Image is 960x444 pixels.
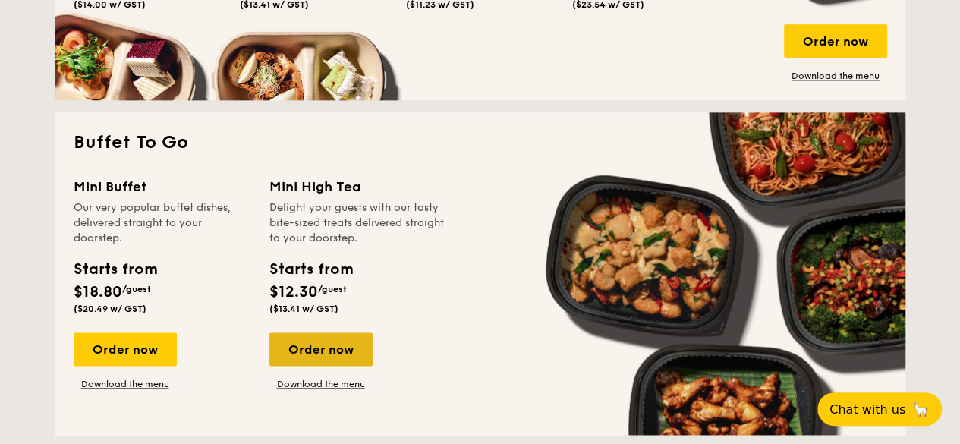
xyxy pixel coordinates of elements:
span: /guest [122,284,151,294]
span: Chat with us [829,402,905,417]
button: Chat with us🦙 [817,392,942,426]
div: Starts from [74,258,156,281]
a: Download the menu [269,378,373,390]
div: Order now [269,332,373,366]
span: $18.80 [74,283,122,301]
a: Download the menu [74,378,177,390]
span: /guest [318,284,347,294]
span: ($20.49 w/ GST) [74,304,146,314]
h2: Buffet To Go [74,131,887,155]
div: Mini Buffet [74,176,251,197]
div: Delight your guests with our tasty bite-sized treats delivered straight to your doorstep. [269,200,447,246]
a: Download the menu [784,70,887,82]
div: Order now [74,332,177,366]
div: Our very popular buffet dishes, delivered straight to your doorstep. [74,200,251,246]
div: Order now [784,24,887,58]
span: ($13.41 w/ GST) [269,304,338,314]
span: $12.30 [269,283,318,301]
span: 🦙 [911,401,930,418]
div: Starts from [269,258,352,281]
div: Mini High Tea [269,176,447,197]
